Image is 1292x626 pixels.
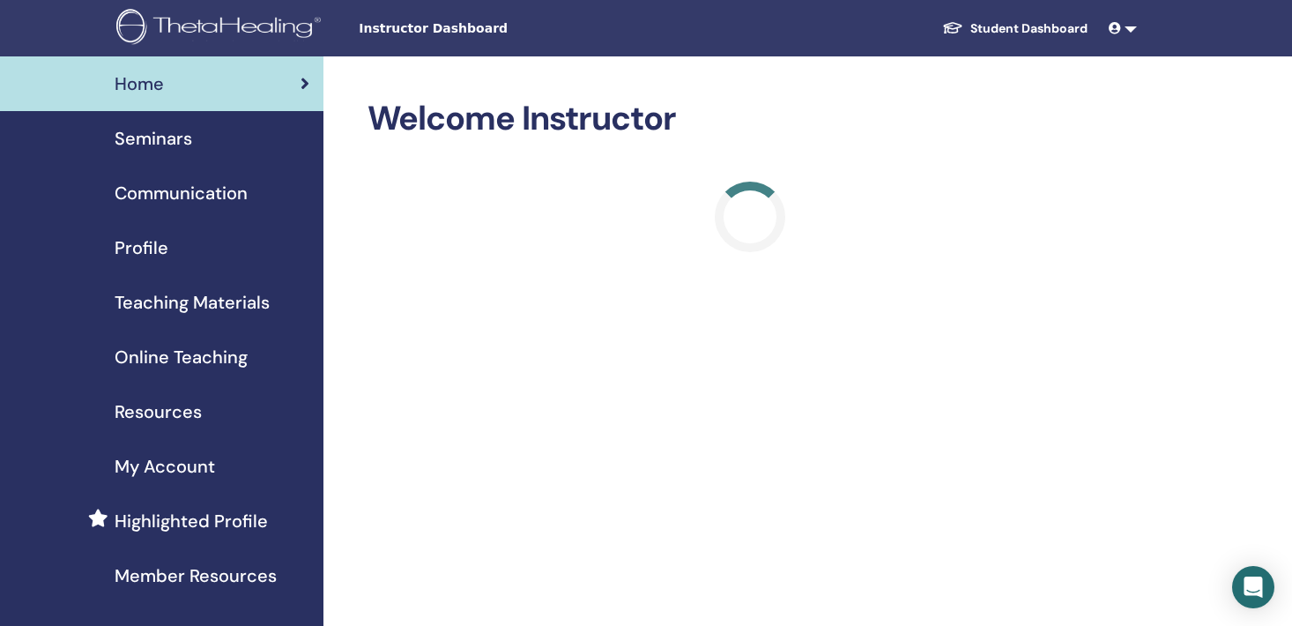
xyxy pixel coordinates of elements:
span: Online Teaching [115,344,248,370]
a: Student Dashboard [928,12,1102,45]
span: Home [115,71,164,97]
img: logo.png [116,9,327,48]
span: My Account [115,453,215,480]
span: Instructor Dashboard [359,19,623,38]
span: Member Resources [115,563,277,589]
div: Open Intercom Messenger [1232,566,1274,608]
h2: Welcome Instructor [368,99,1134,139]
span: Teaching Materials [115,289,270,316]
img: graduation-cap-white.svg [942,20,963,35]
span: Resources [115,399,202,425]
span: Communication [115,180,248,206]
span: Seminars [115,125,192,152]
span: Highlighted Profile [115,508,268,534]
span: Profile [115,235,168,261]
